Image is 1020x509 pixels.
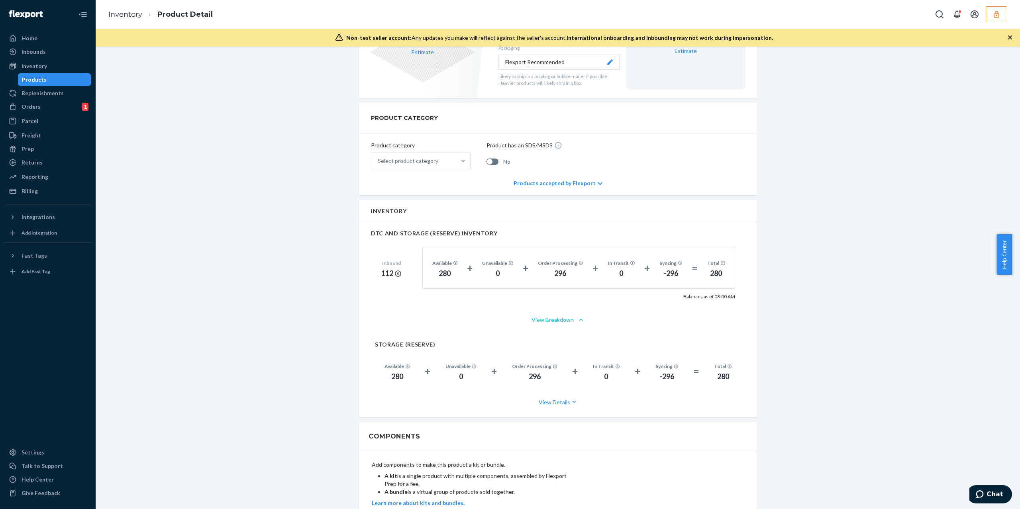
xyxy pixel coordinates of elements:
[5,211,91,223] button: Integrations
[608,260,635,266] div: In Transit
[538,260,583,266] div: Order Processing
[498,73,620,86] p: Likely to ship in a polybag or bubble mailer if possible. Heavier products will likely ship in a ...
[592,261,598,275] div: +
[523,261,528,275] div: +
[371,230,745,236] h2: DTC AND STORAGE (RESERVE) INVENTORY
[498,55,620,70] button: Flexport Recommended
[675,47,697,54] a: Estimate
[381,260,401,266] div: Inbound
[5,170,91,183] a: Reporting
[5,446,91,459] a: Settings
[5,185,91,198] a: Billing
[432,268,458,279] div: 280
[572,364,578,378] div: +
[969,485,1012,505] iframe: Opens a widget where you can chat to one of our agents
[22,476,54,484] div: Help Center
[22,159,43,166] div: Returns
[486,141,553,149] p: Product has an SDS/MSDS
[593,372,620,382] div: 0
[567,34,773,41] span: International onboarding and inbounding may not work during impersonation.
[384,363,410,370] div: Available
[5,100,91,113] a: Orders1
[375,341,741,347] h2: STORAGE (RESERVE)
[593,363,620,370] div: In Transit
[5,32,91,45] a: Home
[346,34,773,42] div: Any updates you make will reflect against the seller's account.
[432,260,458,266] div: Available
[659,268,683,279] div: -296
[22,131,41,139] div: Freight
[514,171,602,195] div: Products accepted by Flexport
[5,87,91,100] a: Replenishments
[22,448,44,456] div: Settings
[425,364,430,378] div: +
[22,103,41,111] div: Orders
[693,364,699,378] div: =
[22,89,64,97] div: Replenishments
[381,268,401,279] div: 112
[22,145,34,153] div: Prep
[5,60,91,72] a: Inventory
[384,472,397,479] b: A kit
[22,489,60,497] div: Give Feedback
[22,252,47,260] div: Fast Tags
[5,143,91,155] a: Prep
[996,234,1012,275] button: Help Center
[22,187,38,195] div: Billing
[482,260,513,266] div: Unavailable
[512,372,557,382] div: 296
[102,3,219,26] ol: breadcrumbs
[445,363,477,370] div: Unavailable
[692,261,698,275] div: =
[22,117,38,125] div: Parcel
[22,213,55,221] div: Integrations
[635,364,640,378] div: +
[384,488,568,496] li: is a virtual group of products sold together.
[714,363,732,370] div: Total
[967,6,983,22] button: Open account menu
[5,129,91,142] a: Freight
[714,372,732,382] div: 280
[371,141,471,149] p: Product category
[5,473,91,486] a: Help Center
[75,6,91,22] button: Close Navigation
[346,34,412,41] span: Non-test seller account:
[655,363,679,370] div: Syncing
[108,10,142,19] a: Inventory
[498,45,620,51] p: Packaging
[375,392,741,413] button: View Details
[5,460,91,472] button: Talk to Support
[707,268,725,279] div: 280
[22,462,63,470] div: Talk to Support
[369,432,420,441] h2: Components
[157,10,213,19] a: Product Detail
[5,115,91,127] a: Parcel
[18,73,91,86] a: Products
[608,268,635,279] div: 0
[707,260,725,266] div: Total
[512,363,557,370] div: Order Processing
[932,6,947,22] button: Open Search Box
[384,472,568,488] li: is a single product with multiple components, assembled by Flexport Prep for a fee.
[5,265,91,278] a: Add Fast Tag
[482,268,513,279] div: 0
[467,261,473,275] div: +
[9,10,43,18] img: Flexport logo
[5,227,91,239] a: Add Integration
[384,372,410,382] div: 280
[5,249,91,262] button: Fast Tags
[538,268,583,279] div: 296
[371,208,406,214] h2: Inventory
[949,6,965,22] button: Open notifications
[5,156,91,169] a: Returns
[22,173,48,181] div: Reporting
[5,487,91,499] button: Give Feedback
[683,294,735,300] p: Balances as of 08:00 AM
[378,157,438,165] div: Select product category
[491,364,497,378] div: +
[371,111,438,125] h2: PRODUCT CATEGORY
[82,103,88,111] div: 1
[412,48,434,56] button: Estimate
